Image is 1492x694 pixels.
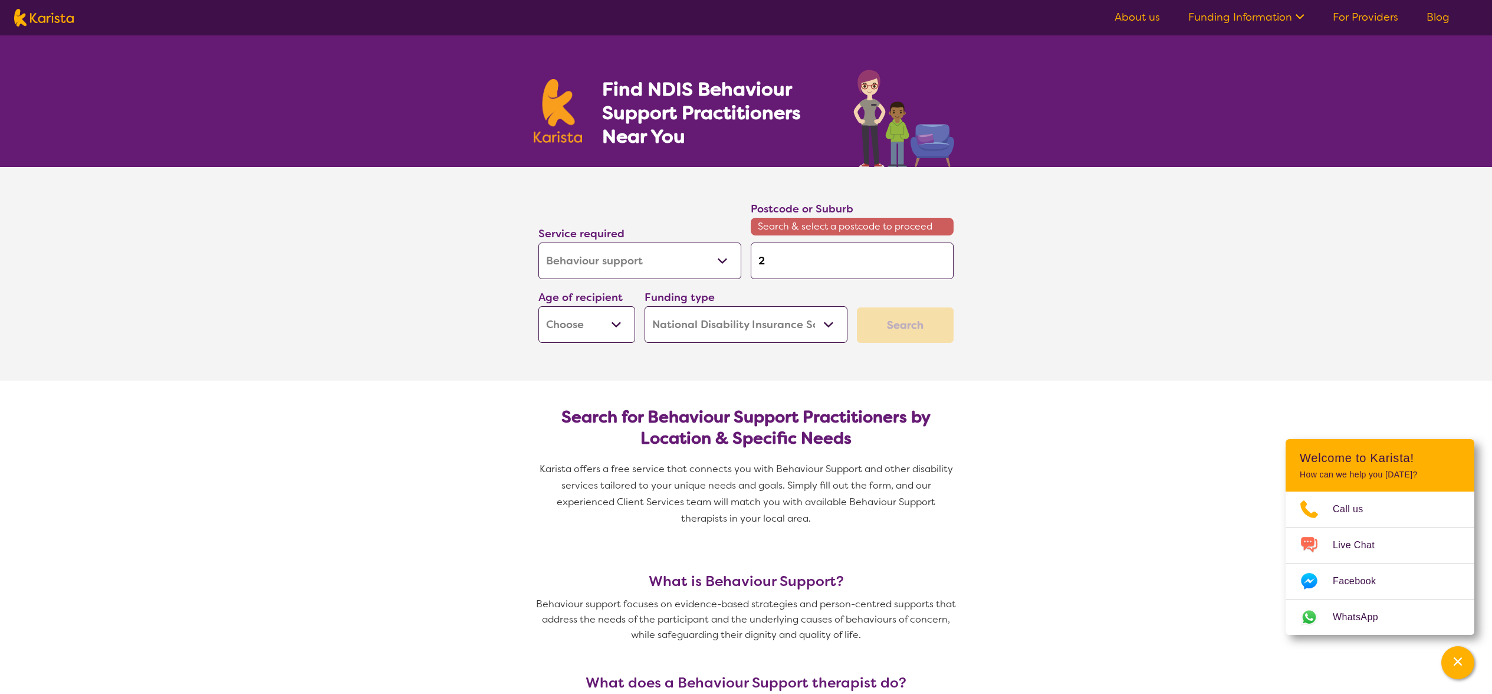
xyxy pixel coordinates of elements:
[1300,451,1460,465] h2: Welcome to Karista!
[751,218,954,235] span: Search & select a postcode to proceed
[1333,608,1392,626] span: WhatsApp
[1188,10,1304,24] a: Funding Information
[1333,10,1398,24] a: For Providers
[1333,572,1390,590] span: Facebook
[14,9,74,27] img: Karista logo
[602,77,830,148] h1: Find NDIS Behaviour Support Practitioners Near You
[751,202,853,216] label: Postcode or Suburb
[1333,536,1389,554] span: Live Chat
[538,290,623,305] label: Age of recipient
[534,597,958,643] p: Behaviour support focuses on evidence-based strategies and person-centred supports that address t...
[1286,439,1474,635] div: Channel Menu
[534,675,958,691] h3: What does a Behaviour Support therapist do?
[534,461,958,527] p: Karista offers a free service that connects you with Behaviour Support and other disability servi...
[1286,492,1474,635] ul: Choose channel
[1300,470,1460,480] p: How can we help you [DATE]?
[534,79,582,143] img: Karista logo
[1333,500,1378,518] span: Call us
[534,573,958,590] h3: What is Behaviour Support?
[1115,10,1160,24] a: About us
[850,64,958,167] img: behaviour-support
[1286,600,1474,635] a: Web link opens in a new tab.
[751,243,954,279] input: Type
[1427,10,1450,24] a: Blog
[548,407,944,449] h2: Search for Behaviour Support Practitioners by Location & Specific Needs
[645,290,715,305] label: Funding type
[1441,646,1474,679] button: Channel Menu
[538,227,625,241] label: Service required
